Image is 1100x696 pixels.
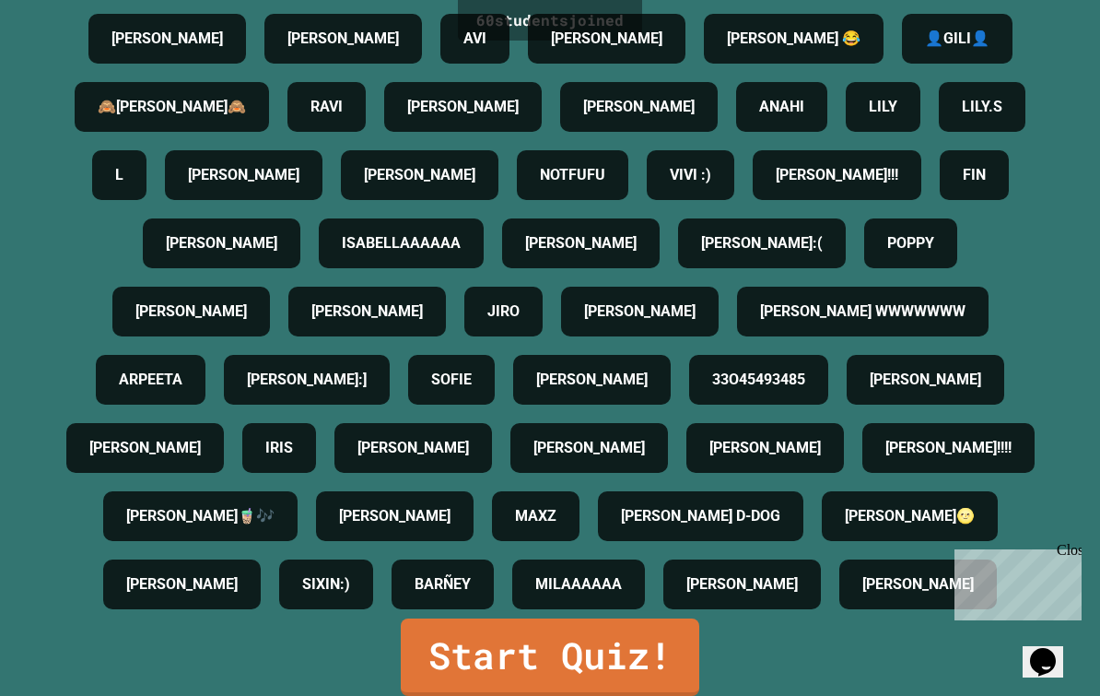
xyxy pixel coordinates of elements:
[621,505,780,527] h4: [PERSON_NAME] D-DOG
[339,505,451,527] h4: [PERSON_NAME]
[947,542,1082,620] iframe: chat widget
[126,505,275,527] h4: [PERSON_NAME]🧋🎶
[760,301,965,323] h4: [PERSON_NAME] WWWWWWW
[364,164,475,186] h4: [PERSON_NAME]
[759,96,804,118] h4: ANAHI
[188,164,299,186] h4: [PERSON_NAME]
[463,28,486,50] h4: AVI
[963,164,986,186] h4: FIN
[525,232,637,254] h4: [PERSON_NAME]
[925,28,989,50] h4: 👤GILI👤
[265,437,293,459] h4: IRIS
[111,28,223,50] h4: [PERSON_NAME]
[584,301,696,323] h4: [PERSON_NAME]
[310,96,343,118] h4: RAVI
[401,619,699,696] a: Start Quiz!
[119,369,182,391] h4: ARPEETA
[135,301,247,323] h4: [PERSON_NAME]
[536,369,648,391] h4: [PERSON_NAME]
[487,301,520,323] h4: JIRO
[515,505,556,527] h4: MAXZ
[540,164,605,186] h4: NOTFUFU
[1023,622,1082,678] iframe: chat widget
[311,301,423,323] h4: [PERSON_NAME]
[962,96,1002,118] h4: LILY.S
[342,232,461,254] h4: ISABELLAAAAAA
[115,164,123,186] h4: L
[551,28,662,50] h4: [PERSON_NAME]
[357,437,469,459] h4: [PERSON_NAME]
[89,437,201,459] h4: [PERSON_NAME]
[887,232,934,254] h4: POPPY
[287,28,399,50] h4: [PERSON_NAME]
[845,505,975,527] h4: [PERSON_NAME]🌝
[302,573,350,596] h4: SIXIN:)
[885,437,1012,459] h4: [PERSON_NAME]!!!!
[431,369,472,391] h4: SOFIE
[712,369,805,391] h4: 33O45493485
[870,369,981,391] h4: [PERSON_NAME]
[776,164,898,186] h4: [PERSON_NAME]!!!
[701,232,823,254] h4: [PERSON_NAME]:(
[670,164,711,186] h4: VIVI :)
[7,7,127,117] div: Chat with us now!Close
[98,96,246,118] h4: 🙈[PERSON_NAME]🙈
[727,28,860,50] h4: [PERSON_NAME] 😂
[583,96,695,118] h4: [PERSON_NAME]
[869,96,897,118] h4: LILY
[709,437,821,459] h4: [PERSON_NAME]
[247,369,367,391] h4: [PERSON_NAME]:]
[535,573,622,596] h4: MILAAAAAA
[407,96,519,118] h4: [PERSON_NAME]
[533,437,645,459] h4: [PERSON_NAME]
[166,232,277,254] h4: [PERSON_NAME]
[862,573,974,596] h4: [PERSON_NAME]
[415,573,471,596] h4: BARÑEY
[126,573,238,596] h4: [PERSON_NAME]
[686,573,798,596] h4: [PERSON_NAME]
